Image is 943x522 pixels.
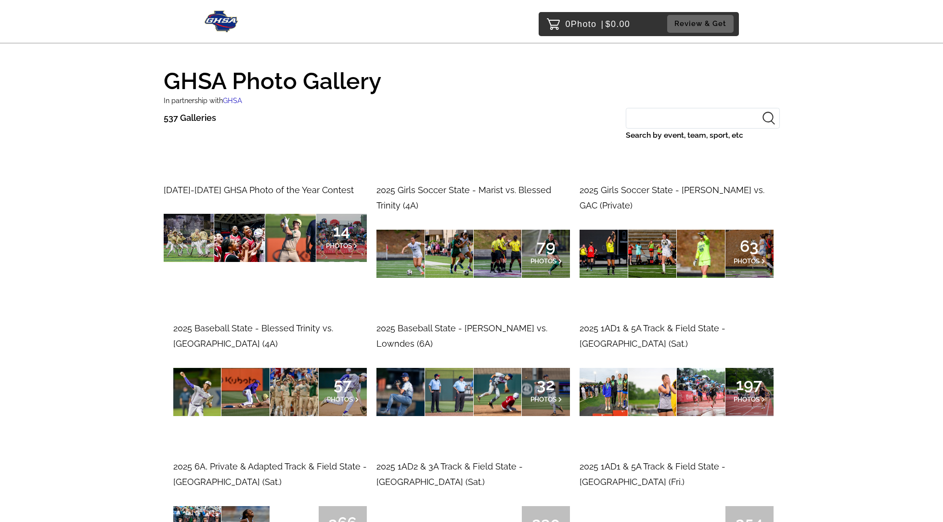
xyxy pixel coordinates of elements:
span: 14 [326,228,358,234]
p: 0 $0.00 [566,16,631,32]
button: Review & Get [667,15,734,33]
span: 79 [530,243,562,249]
label: Search by event, team, sport, etc [626,129,780,142]
span: 2025 Baseball State - Blessed Trinity vs. [GEOGRAPHIC_DATA] (4A) [173,323,333,349]
a: 2025 1AD1 & 5A Track & Field State - [GEOGRAPHIC_DATA] (Sat.)197PHOTOS [580,321,773,416]
small: In partnership with [164,96,242,104]
a: 2025 Girls Soccer State - [PERSON_NAME] vs. GAC (Private)63PHOTOS [580,183,773,278]
span: | [601,19,604,29]
span: PHOTOS [327,395,353,403]
span: PHOTOS [734,395,760,403]
span: 2025 1AD1 & 5A Track & Field State - [GEOGRAPHIC_DATA] (Fri.) [580,461,725,487]
h1: GHSA Photo Gallery [164,61,780,92]
span: 2025 Baseball State - [PERSON_NAME] vs. Lowndes (6A) [376,323,547,349]
span: 63 [734,243,765,249]
span: 2025 Girls Soccer State - [PERSON_NAME] vs. GAC (Private) [580,185,764,210]
a: [DATE]-[DATE] GHSA Photo of the Year Contest14PHOTOS [164,183,367,262]
span: PHOTOS [530,395,556,403]
span: PHOTOS [326,242,352,249]
span: 2025 1AD2 & 3A Track & Field State - [GEOGRAPHIC_DATA] (Sat.) [376,461,523,487]
span: PHOTOS [734,257,760,265]
span: 2025 6A, Private & Adapted Track & Field State - [GEOGRAPHIC_DATA] (Sat.) [173,461,367,487]
a: 2025 Baseball State - [PERSON_NAME] vs. Lowndes (6A)32PHOTOS [376,321,570,416]
span: 197 [734,381,765,387]
img: Snapphound Logo [205,11,239,32]
a: 2025 Girls Soccer State - Marist vs. Blessed Trinity (4A)79PHOTOS [376,183,570,278]
span: GHSA [223,96,242,104]
span: 2025 1AD1 & 5A Track & Field State - [GEOGRAPHIC_DATA] (Sat.) [580,323,725,349]
a: Review & Get [667,15,736,33]
span: 32 [530,381,562,387]
span: Photo [571,16,597,32]
span: [DATE]-[DATE] GHSA Photo of the Year Contest [164,185,354,195]
span: 57 [327,381,359,387]
span: PHOTOS [530,257,556,265]
p: 537 Galleries [164,110,216,126]
span: 2025 Girls Soccer State - Marist vs. Blessed Trinity (4A) [376,185,551,210]
a: 2025 Baseball State - Blessed Trinity vs. [GEOGRAPHIC_DATA] (4A)57PHOTOS [173,321,367,416]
